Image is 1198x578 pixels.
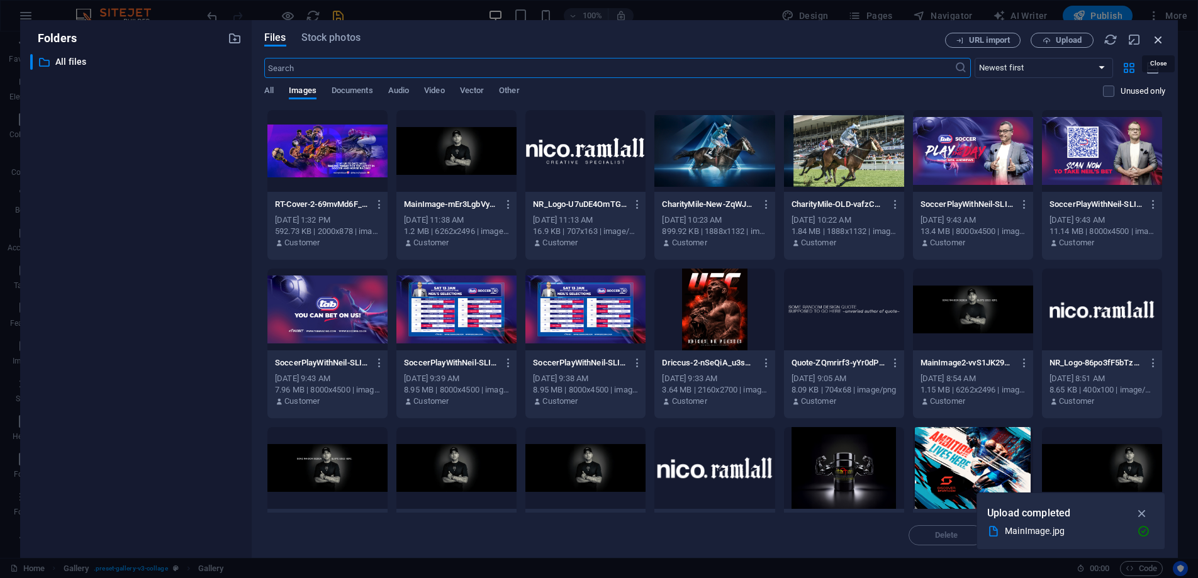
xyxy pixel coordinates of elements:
p: Customer [1059,396,1094,407]
p: CharityMile-OLD-vafzCNWWOS1wwoelW_s2Cg.jpg [792,199,885,210]
p: NR_Logo-U7uDE4OmTGDFsYgfXyxxOQ.png [533,199,627,210]
p: Customer [801,237,836,248]
p: Customer [542,237,578,248]
div: 7.96 MB | 8000x4500 | image/jpeg [275,384,380,396]
div: [DATE] 9:43 AM [275,373,380,384]
i: Minimize [1128,33,1141,47]
div: 8.95 MB | 8000x4500 | image/jpeg [404,384,509,396]
p: Upload completed [987,505,1070,521]
button: Upload [1031,33,1094,48]
p: Customer [284,396,320,407]
div: 899.92 KB | 1888x1132 | image/jpeg [662,226,767,237]
p: CharityMile-New-ZqWJBR8DLgUsvdDyU1XvkQ.jpg [662,199,756,210]
p: All files [55,55,218,69]
span: Vector [460,83,484,101]
div: [DATE] 9:39 AM [404,373,509,384]
div: [DATE] 8:51 AM [1050,373,1155,384]
p: Customer [284,237,320,248]
p: MainImage-mEr3LgbVyXvv-kYfHWea0A.jpg [404,199,498,210]
p: Customer [801,396,836,407]
p: SoccerPlayWithNeil-SLIDES-V1-PRES-3-k3xmktlmP2onKsw4KqfbdQ.jpg [1050,199,1143,210]
span: Audio [388,83,409,101]
p: RT-Cover-2-69mvMd6F_BhQtGtioI3Qrg.jpg [275,199,369,210]
div: 8.09 KB | 704x68 | image/png [792,384,897,396]
span: Images [289,83,316,101]
div: 592.73 KB | 2000x878 | image/jpeg [275,226,380,237]
div: ​ [30,54,33,70]
input: Search [264,58,954,78]
div: 1.84 MB | 1888x1132 | image/jpeg [792,226,897,237]
div: [DATE] 9:43 AM [921,214,1026,226]
div: 16.9 KB | 707x163 | image/png [533,226,638,237]
p: Customer [413,237,449,248]
div: 8.95 MB | 8000x4500 | image/jpeg [533,384,638,396]
p: Customer [930,237,965,248]
p: Customer [930,396,965,407]
div: [DATE] 11:38 AM [404,214,509,226]
div: [DATE] 9:05 AM [792,373,897,384]
span: Video [424,83,444,101]
p: SoccerPlayWithNeil-SLIDES-V1-PRES-4-QhS3CmIM0aKkZdRRC-ibuQ.jpg [275,357,369,369]
div: MainImage.jpg [1005,524,1127,538]
div: [DATE] 10:23 AM [662,214,767,226]
span: Stock photos [301,30,361,45]
p: Driccus-2-nSeQiA_u3sAMjuTOnwoEFQ.jpg [662,357,756,369]
div: 1.2 MB | 6262x2496 | image/jpeg [404,226,509,237]
div: 11.14 MB | 8000x4500 | image/jpeg [1050,226,1155,237]
span: Documents [332,83,373,101]
div: [DATE] 9:38 AM [533,373,638,384]
p: MainImage2-vvS1JK291IG7EikGe0celA.jpg [921,357,1014,369]
p: Quote-ZQmrirf3-yYr0dPzv15ltA.png [792,357,885,369]
span: All [264,83,274,101]
div: [DATE] 10:22 AM [792,214,897,226]
p: Customer [542,396,578,407]
i: Reload [1104,33,1117,47]
div: [DATE] 11:13 AM [533,214,638,226]
span: Upload [1056,36,1082,44]
div: [DATE] 9:43 AM [1050,214,1155,226]
p: SoccerPlayWithNeil-SLIDES-V1-PRES-1-79vyhBLBKD_SFHU91NDcjw.jpg [921,199,1014,210]
span: Files [264,30,286,45]
div: [DATE] 8:54 AM [921,373,1026,384]
p: SoccerPlayWithNeil-SLIDES-V1-PRES-2-t3DIA8QWPDF2wHfQvpZcXQ.jpg [404,357,498,369]
p: NR_Logo-86po3fF5bTzmyUfPHde13Q.png [1050,357,1143,369]
div: [DATE] 1:32 PM [275,214,380,226]
p: Customer [672,396,707,407]
div: 1.15 MB | 6262x2496 | image/jpeg [921,384,1026,396]
div: 8.65 KB | 400x100 | image/png [1050,384,1155,396]
div: [DATE] 9:33 AM [662,373,767,384]
div: 3.64 MB | 2160x2700 | image/jpeg [662,384,767,396]
p: Displays only files that are not in use on the website. Files added during this session can still... [1121,86,1165,97]
button: URL import [945,33,1021,48]
p: Customer [413,396,449,407]
div: 13.4 MB | 8000x4500 | image/jpeg [921,226,1026,237]
span: URL import [969,36,1010,44]
i: Create new folder [228,31,242,45]
p: Customer [1059,237,1094,248]
p: Folders [30,30,77,47]
p: Customer [672,237,707,248]
p: SoccerPlayWithNeil-SLIDES-V1-PRES-2--vSlGBlLZHPVpPSmQ2t0tg.jpg [533,357,627,369]
span: Other [499,83,519,101]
